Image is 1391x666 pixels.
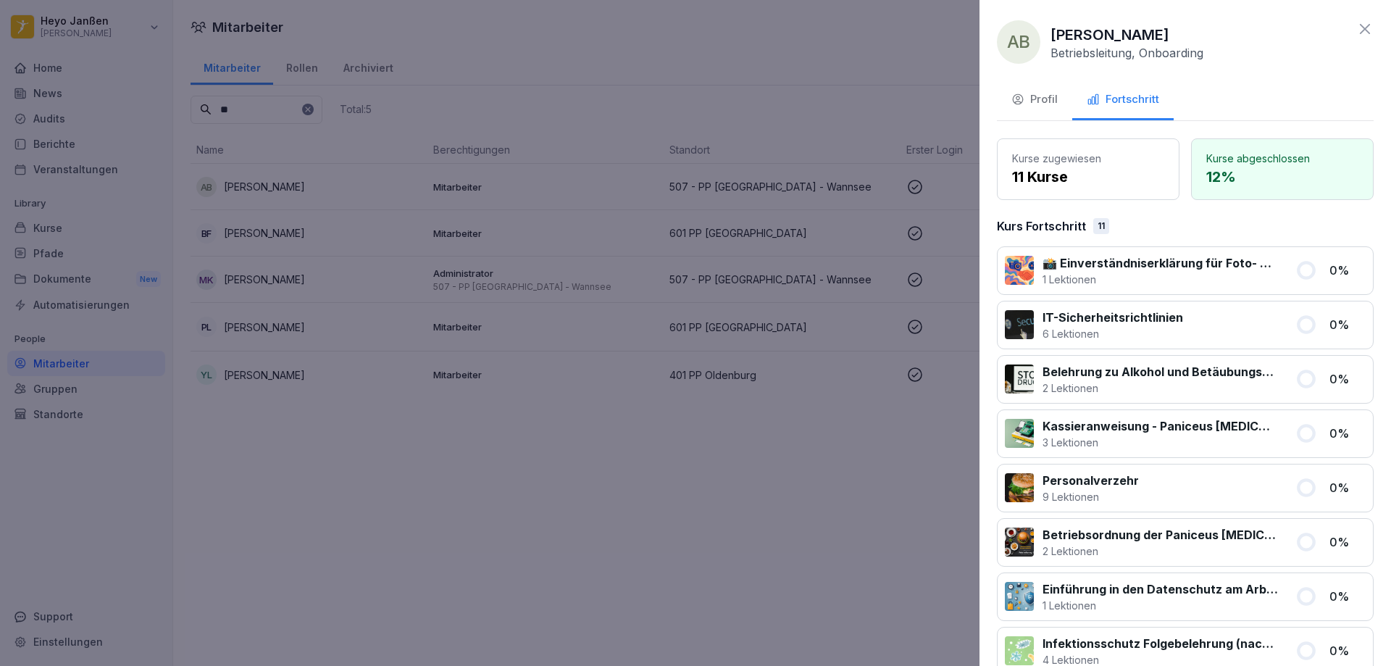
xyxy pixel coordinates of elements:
p: Kurs Fortschritt [997,217,1086,235]
p: 3 Lektionen [1043,435,1278,450]
p: Belehrung zu Alkohol und Betäubungsmitteln am Arbeitsplatz [1043,363,1278,380]
div: Fortschritt [1087,91,1159,108]
p: 0 % [1329,588,1366,605]
p: 1 Lektionen [1043,598,1278,613]
p: 12 % [1206,166,1358,188]
p: 6 Lektionen [1043,326,1183,341]
button: Fortschritt [1072,81,1174,120]
div: AB [997,20,1040,64]
div: 11 [1093,218,1109,234]
p: Kassieranweisung - Paniceus [MEDICAL_DATA] Systemzentrale GmbH [1043,417,1278,435]
p: Personalverzehr [1043,472,1139,489]
p: Infektionsschutz Folgebelehrung (nach §43 IfSG) [1043,635,1278,652]
button: Profil [997,81,1072,120]
p: 9 Lektionen [1043,489,1139,504]
p: 0 % [1329,533,1366,551]
p: 2 Lektionen [1043,380,1278,396]
p: Einführung in den Datenschutz am Arbeitsplatz nach Art. 13 ff. DSGVO [1043,580,1278,598]
p: Betriebsleitung, Onboarding [1050,46,1203,60]
p: IT-Sicherheitsrichtlinien [1043,309,1183,326]
p: 0 % [1329,642,1366,659]
p: 2 Lektionen [1043,544,1278,559]
p: 11 Kurse [1012,166,1164,188]
p: [PERSON_NAME] [1050,24,1169,46]
p: Kurse zugewiesen [1012,151,1164,166]
div: Profil [1011,91,1058,108]
p: 0 % [1329,262,1366,279]
p: 0 % [1329,370,1366,388]
p: 0 % [1329,479,1366,496]
p: Kurse abgeschlossen [1206,151,1358,166]
p: Betriebsordnung der Paniceus [MEDICAL_DATA] Systemzentrale [1043,526,1278,544]
p: 1 Lektionen [1043,272,1278,287]
p: 📸 Einverständniserklärung für Foto- und Videonutzung [1043,254,1278,272]
p: 0 % [1329,316,1366,333]
p: 0 % [1329,425,1366,442]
